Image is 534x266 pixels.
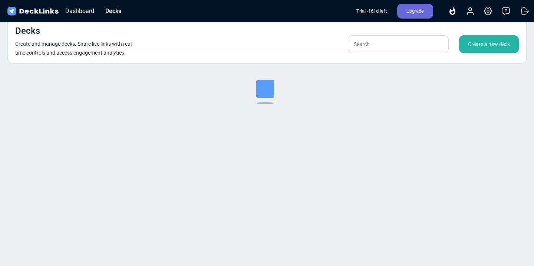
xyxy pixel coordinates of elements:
[459,35,519,53] div: Create a new deck
[62,6,98,16] div: Dashboard
[6,6,60,17] img: DeckLinks
[15,41,133,56] small: Create and manage decks. Share live links with real-time controls and access engagement analytics.
[356,4,387,19] div: Trial - 161 d left
[15,26,40,36] h4: Decks
[348,35,449,53] input: Search
[397,4,433,19] div: Upgrade
[102,6,125,16] div: Decks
